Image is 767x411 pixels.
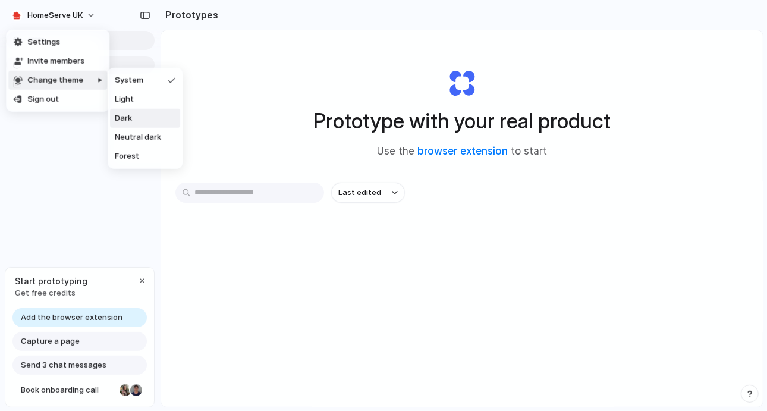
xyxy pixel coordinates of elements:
[115,74,143,86] span: System
[27,74,83,86] span: Change theme
[115,131,161,143] span: Neutral dark
[115,150,139,162] span: Forest
[27,36,60,48] span: Settings
[27,93,59,105] span: Sign out
[115,112,132,124] span: Dark
[115,93,134,105] span: Light
[27,55,84,67] span: Invite members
